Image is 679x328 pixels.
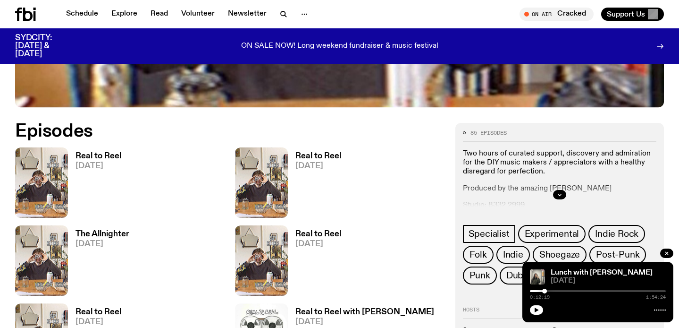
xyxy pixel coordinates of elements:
span: [DATE] [551,277,666,285]
a: Dub [500,267,530,285]
h3: SYDCITY: [DATE] & [DATE] [15,34,75,58]
a: Indie Rock [588,225,645,243]
span: Folk [469,250,487,260]
span: Experimental [525,229,579,239]
a: Lunch with [PERSON_NAME] [551,269,653,276]
a: Schedule [60,8,104,21]
a: Post-Punk [589,246,646,264]
h3: Real to Reel [295,230,341,238]
a: Specialist [463,225,515,243]
a: Read [145,8,174,21]
h3: Real to Reel [75,152,121,160]
a: Punk [463,267,497,285]
span: 85 episodes [470,130,507,136]
a: Volunteer [176,8,220,21]
button: On AirCracked [520,8,594,21]
a: Experimental [518,225,586,243]
span: [DATE] [295,240,341,248]
span: Shoegaze [539,250,580,260]
span: Dub [506,270,523,281]
h3: The Allnighter [75,230,129,238]
a: Shoegaze [533,246,587,264]
a: Newsletter [222,8,272,21]
h3: Real to Reel with [PERSON_NAME] [295,308,434,316]
span: Indie Rock [595,229,638,239]
span: 0:12:19 [530,295,550,300]
img: Jasper Craig Adams holds a vintage camera to his eye, obscuring his face. He is wearing a grey ju... [235,225,288,296]
h3: Real to Reel [295,152,341,160]
span: Support Us [607,10,645,18]
span: Post-Punk [596,250,639,260]
span: Indie [503,250,523,260]
span: [DATE] [295,162,341,170]
a: Folk [463,246,494,264]
span: [DATE] [75,162,121,170]
span: Punk [469,270,490,281]
a: Real to Reel[DATE] [288,230,341,296]
span: [DATE] [75,318,121,326]
img: Jasper Craig Adams holds a vintage camera to his eye, obscuring his face. He is wearing a grey ju... [235,147,288,218]
img: Jasper Craig Adams holds a vintage camera to his eye, obscuring his face. He is wearing a grey ju... [15,147,68,218]
span: Specialist [469,229,510,239]
a: Real to Reel[DATE] [288,152,341,218]
a: Explore [106,8,143,21]
a: Indie [496,246,530,264]
span: [DATE] [295,318,434,326]
p: Two hours of curated support, discovery and admiration for the DIY music makers / appreciators wi... [463,149,656,177]
button: Support Us [601,8,664,21]
h2: Episodes [15,123,444,140]
h2: Hosts [463,307,656,319]
span: 1:54:24 [646,295,666,300]
img: Jasper Craig Adams holds a vintage camera to his eye, obscuring his face. He is wearing a grey ju... [15,225,68,296]
a: The Allnighter[DATE] [68,230,129,296]
span: [DATE] [75,240,129,248]
h3: Real to Reel [75,308,121,316]
a: Real to Reel[DATE] [68,152,121,218]
p: ON SALE NOW! Long weekend fundraiser & music festival [241,42,438,51]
